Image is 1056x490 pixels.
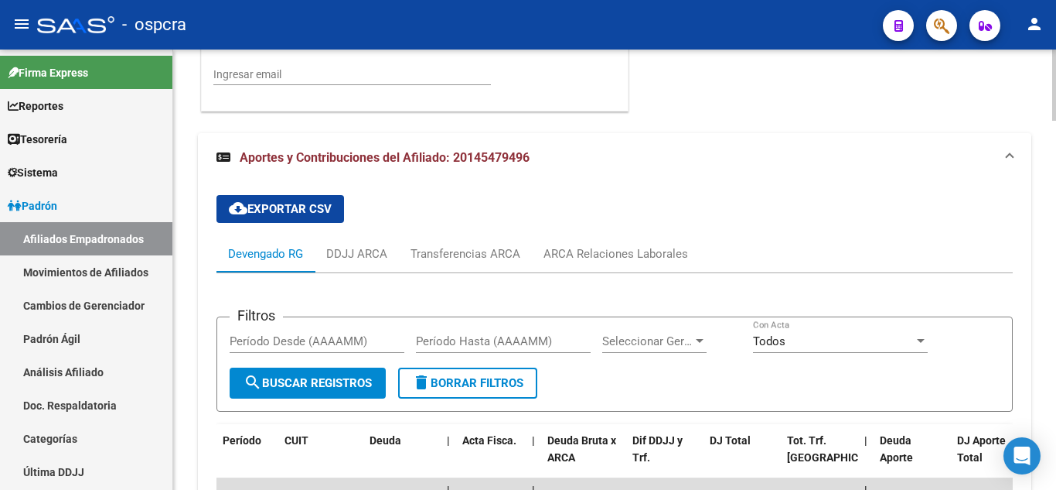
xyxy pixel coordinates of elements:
mat-icon: search [244,373,262,392]
span: Deuda Aporte [880,434,913,464]
span: Todos [753,334,785,348]
span: DJ Total [710,434,751,447]
span: | [532,434,535,447]
span: - ospcra [122,8,186,42]
span: Exportar CSV [229,202,332,216]
span: Deuda Bruta x ARCA [547,434,616,464]
mat-expansion-panel-header: Aportes y Contribuciones del Afiliado: 20145479496 [198,133,1031,183]
div: ARCA Relaciones Laborales [543,245,688,262]
span: Dif DDJJ y Trf. [632,434,683,464]
mat-icon: person [1025,15,1044,33]
div: DDJJ ARCA [326,245,387,262]
div: Transferencias ARCA [410,245,520,262]
span: Firma Express [8,64,88,81]
span: Padrón [8,197,57,214]
button: Buscar Registros [230,368,386,399]
mat-icon: delete [412,373,431,392]
button: Exportar CSV [216,195,344,223]
span: Deuda [370,434,401,447]
mat-icon: menu [12,15,31,33]
h3: Filtros [230,305,283,327]
span: Reportes [8,98,63,115]
span: | [864,434,867,447]
span: DJ Aporte Total [957,434,1006,464]
span: Sistema [8,164,58,181]
span: Aportes y Contribuciones del Afiliado: 20145479496 [240,150,530,165]
span: | [447,434,450,447]
mat-icon: cloud_download [229,199,247,218]
div: Open Intercom Messenger [1003,437,1041,475]
span: Tot. Trf. [GEOGRAPHIC_DATA] [787,434,892,464]
span: Buscar Registros [244,376,372,390]
div: Devengado RG [228,245,303,262]
span: Seleccionar Gerenciador [602,334,693,348]
span: Acta Fisca. [462,434,516,447]
span: Borrar Filtros [412,376,523,390]
span: Tesorería [8,131,67,148]
span: Período [223,434,261,447]
span: CUIT [284,434,308,447]
button: Borrar Filtros [398,368,537,399]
